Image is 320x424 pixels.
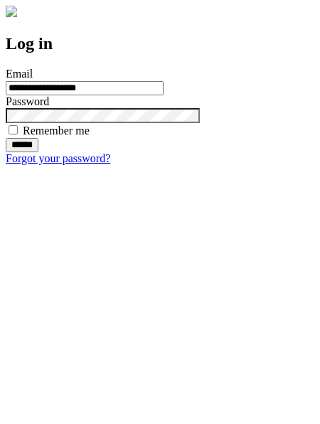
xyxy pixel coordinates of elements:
img: logo-4e3dc11c47720685a147b03b5a06dd966a58ff35d612b21f08c02c0306f2b779.png [6,6,17,17]
a: Forgot your password? [6,152,110,164]
h2: Log in [6,34,314,53]
label: Remember me [23,124,90,137]
label: Password [6,95,49,107]
label: Email [6,68,33,80]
